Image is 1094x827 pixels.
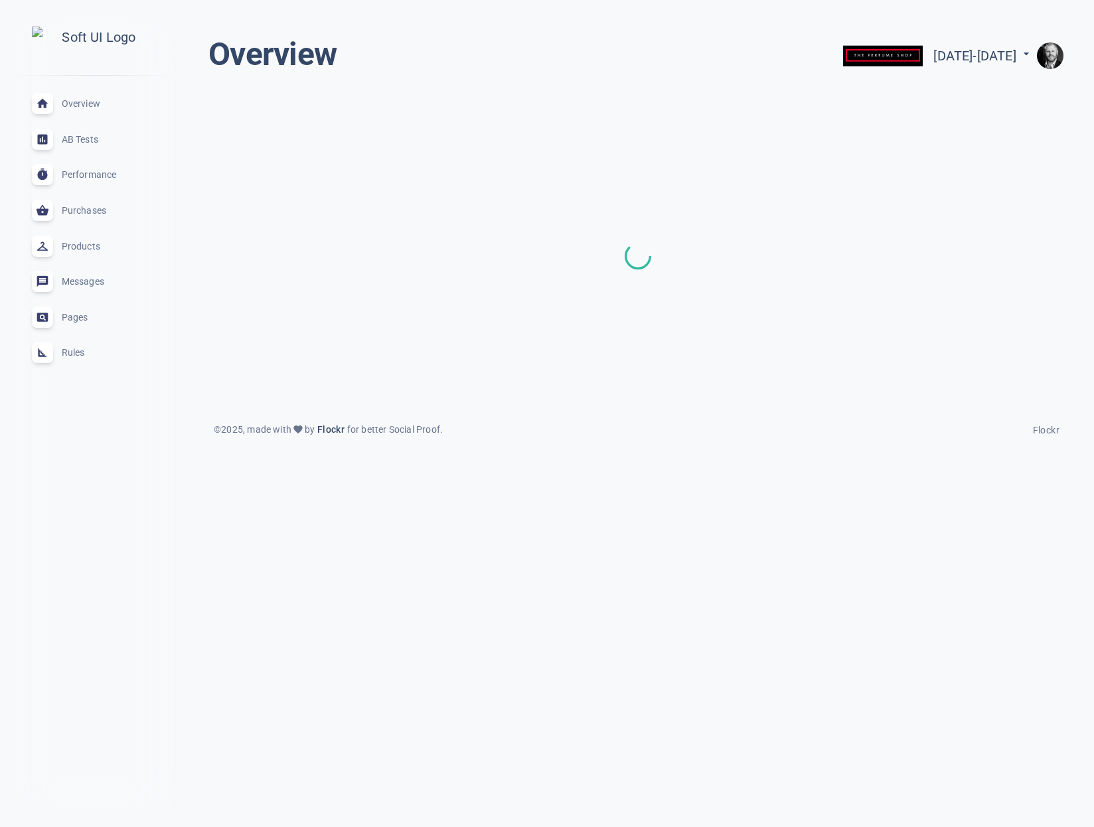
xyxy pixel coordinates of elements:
a: Products [11,228,177,264]
a: Flockr [315,422,347,437]
div: © 2025 , made with by for better Social Proof. [206,422,451,437]
a: Flockr [1033,421,1059,437]
a: Messages [11,263,177,299]
a: AB Tests [11,121,177,157]
a: Pages [11,299,177,335]
img: Soft UI Logo [32,27,155,48]
h1: Overview [208,35,337,74]
a: Purchases [11,192,177,228]
img: e9922e3fc00dd5316fa4c56e6d75935f [1037,42,1063,69]
a: Rules [11,335,177,371]
img: theperfumeshop [843,35,923,77]
span: favorite [293,424,303,435]
span: Flockr [1033,425,1059,435]
a: Performance [11,157,177,193]
span: Flockr [315,424,347,435]
span: [DATE] - [DATE] [933,48,1033,64]
a: Overview [11,86,177,122]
